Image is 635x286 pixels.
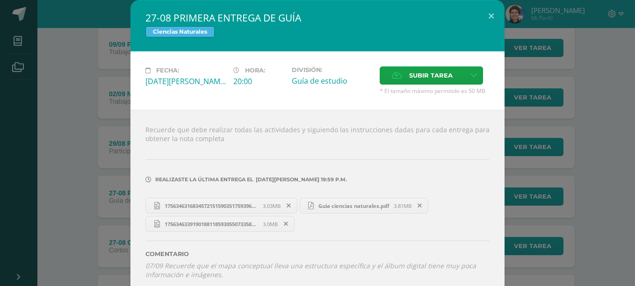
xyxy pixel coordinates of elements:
[155,176,253,183] span: Realizaste la última entrega el
[292,76,372,86] div: Guía de estudio
[160,202,263,209] span: 17563463168345721515903517593960.jpg
[292,66,372,73] label: División:
[145,76,226,86] div: [DATE][PERSON_NAME]
[314,202,394,209] span: Guia ciencias naturales.pdf
[281,200,297,211] span: Remover entrega
[253,179,347,180] span: [DATE][PERSON_NAME] 19:59 p.m.
[380,87,490,95] span: * El tamaño máximo permitido es 50 MB
[263,202,281,209] span: 3.03MB
[412,200,428,211] span: Remover entrega
[145,26,215,37] span: Ciencias Naturales
[233,76,284,86] div: 20:00
[145,261,476,279] i: 07/09 Recuerde que el mapa conceptual lleva una estructura específica y el álbum digital tiene mu...
[160,221,263,228] span: 17563463391901881185930550733580.jpg
[145,250,490,257] label: Comentario
[394,202,411,209] span: 3.81MB
[300,198,429,214] a: Guia ciencias naturales.pdf 3.81MB
[145,216,295,232] a: 17563463391901881185930550733580.jpg 3.0MB
[156,67,179,74] span: Fecha:
[145,11,490,24] h2: 27-08 PRIMERA ENTREGA DE GUÍA
[263,221,278,228] span: 3.0MB
[245,67,265,74] span: Hora:
[278,219,294,229] span: Remover entrega
[409,67,453,84] span: Subir tarea
[145,198,297,214] a: 17563463168345721515903517593960.jpg 3.03MB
